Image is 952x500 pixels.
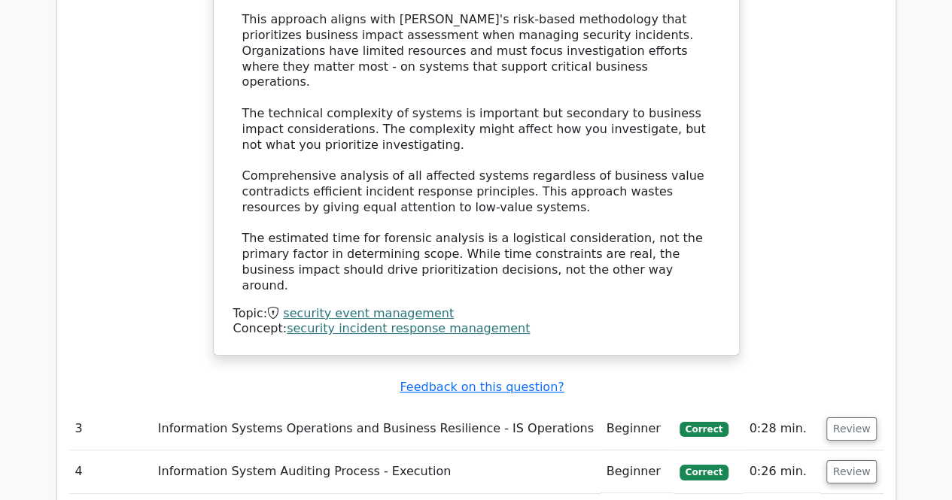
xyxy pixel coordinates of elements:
td: 0:28 min. [743,408,820,450]
a: security incident response management [287,321,530,335]
td: 4 [69,450,152,493]
td: Beginner [601,408,674,450]
td: Beginner [601,450,674,493]
a: Feedback on this question? [400,380,564,394]
button: Review [826,417,877,441]
a: security event management [283,306,454,320]
td: Information Systems Operations and Business Resilience - IS Operations [152,408,601,450]
span: Correct [680,422,728,437]
div: Topic: [233,306,719,322]
td: Information System Auditing Process - Execution [152,450,601,493]
td: 3 [69,408,152,450]
span: Correct [680,465,728,480]
button: Review [826,460,877,483]
div: Concept: [233,321,719,337]
td: 0:26 min. [743,450,820,493]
